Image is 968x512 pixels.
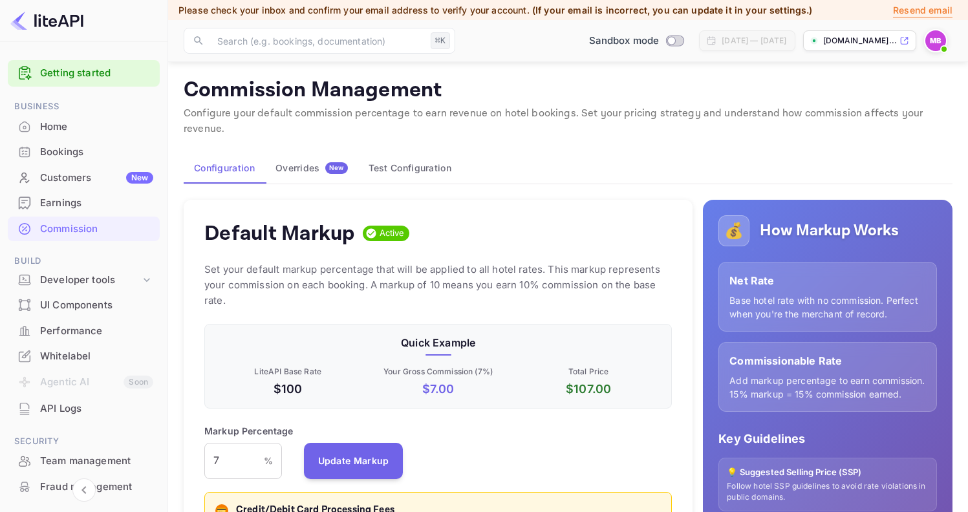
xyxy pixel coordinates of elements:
[72,478,96,502] button: Collapse navigation
[516,366,661,378] p: Total Price
[8,140,160,164] a: Bookings
[40,196,153,211] div: Earnings
[718,430,937,447] p: Key Guidelines
[40,298,153,313] div: UI Components
[893,3,952,17] p: Resend email
[8,396,160,421] div: API Logs
[8,140,160,165] div: Bookings
[204,220,355,246] h4: Default Markup
[729,273,926,288] p: Net Rate
[126,172,153,184] div: New
[516,380,661,398] p: $ 107.00
[589,34,660,48] span: Sandbox mode
[8,191,160,216] div: Earnings
[760,220,899,241] h5: How Markup Works
[722,35,786,47] div: [DATE] — [DATE]
[8,217,160,242] div: Commission
[40,120,153,134] div: Home
[178,5,530,16] span: Please check your inbox and confirm your email address to verify your account.
[729,374,926,401] p: Add markup percentage to earn commission. 15% markup = 15% commission earned.
[40,66,153,81] a: Getting started
[374,227,410,240] span: Active
[215,380,360,398] p: $100
[40,454,153,469] div: Team management
[727,466,929,479] p: 💡 Suggested Selling Price (SSP)
[184,153,265,184] button: Configuration
[358,153,462,184] button: Test Configuration
[823,35,897,47] p: [DOMAIN_NAME]...
[8,344,160,369] div: Whitelabel
[8,60,160,87] div: Getting started
[8,114,160,140] div: Home
[304,443,403,479] button: Update Markup
[215,335,661,350] p: Quick Example
[40,145,153,160] div: Bookings
[8,475,160,500] div: Fraud management
[40,480,153,495] div: Fraud management
[40,401,153,416] div: API Logs
[8,475,160,498] a: Fraud management
[8,114,160,138] a: Home
[365,366,510,378] p: Your Gross Commission ( 7 %)
[215,366,360,378] p: LiteAPI Base Rate
[275,162,348,174] div: Overrides
[431,32,450,49] div: ⌘K
[532,5,813,16] span: (If your email is incorrect, you can update it in your settings.)
[8,319,160,343] a: Performance
[8,319,160,344] div: Performance
[204,424,294,438] p: Markup Percentage
[204,262,672,308] p: Set your default markup percentage that will be applied to all hotel rates. This markup represent...
[8,293,160,318] div: UI Components
[8,344,160,368] a: Whitelabel
[40,222,153,237] div: Commission
[727,481,929,503] p: Follow hotel SSP guidelines to avoid rate violations in public domains.
[8,434,160,449] span: Security
[8,269,160,292] div: Developer tools
[325,164,348,172] span: New
[729,353,926,368] p: Commissionable Rate
[40,349,153,364] div: Whitelabel
[10,10,83,31] img: LiteAPI logo
[210,28,425,54] input: Search (e.g. bookings, documentation)
[724,219,744,242] p: 💰
[184,106,952,137] p: Configure your default commission percentage to earn revenue on hotel bookings. Set your pricing ...
[8,449,160,473] a: Team management
[365,380,510,398] p: $ 7.00
[925,30,946,51] img: Mehdi Baitach
[8,293,160,317] a: UI Components
[204,443,264,479] input: 0
[40,171,153,186] div: Customers
[8,449,160,474] div: Team management
[8,254,160,268] span: Build
[8,165,160,189] a: CustomersNew
[264,454,273,467] p: %
[40,273,140,288] div: Developer tools
[8,165,160,191] div: CustomersNew
[40,324,153,339] div: Performance
[729,293,926,321] p: Base hotel rate with no commission. Perfect when you're the merchant of record.
[584,34,689,48] div: Switch to Production mode
[8,100,160,114] span: Business
[184,78,952,103] p: Commission Management
[8,191,160,215] a: Earnings
[8,217,160,240] a: Commission
[8,396,160,420] a: API Logs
